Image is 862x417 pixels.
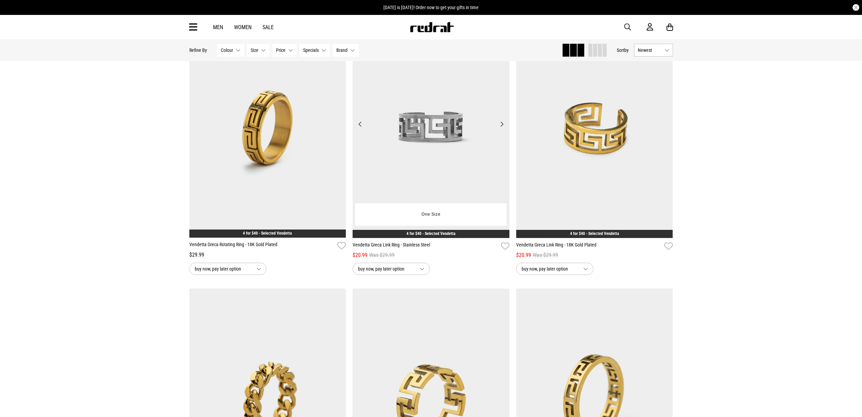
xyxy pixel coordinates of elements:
button: buy now, pay later option [189,263,267,275]
p: Refine By [189,47,207,53]
span: [DATE] is [DATE]! Order now to get your gifts in time [383,5,479,10]
span: $20.99 [516,251,531,259]
button: Previous [356,120,364,128]
span: buy now, pay later option [522,265,578,273]
span: buy now, pay later option [358,265,414,273]
button: Newest [634,44,673,57]
span: Was $29.99 [369,251,395,259]
a: Vendetta Greca Link Ring - 18K Gold Plated [516,241,662,251]
span: $20.99 [353,251,367,259]
button: Specials [299,44,330,57]
span: Colour [221,47,233,53]
span: Specials [303,47,319,53]
span: Price [276,47,286,53]
span: Brand [336,47,348,53]
button: Sortby [617,46,629,54]
a: 4 for $40 - Selected Vendetta [406,231,456,236]
a: 4 for $40 - Selected Vendetta [243,231,292,236]
span: by [624,47,629,53]
div: $29.99 [189,251,346,259]
button: Next [498,120,506,128]
img: Vendetta Greca Link Ring - 18k Gold Plated in Gold [516,18,673,238]
button: Open LiveChat chat widget [5,3,26,23]
span: Was $29.99 [533,251,558,259]
span: buy now, pay later option [195,265,251,273]
button: Size [247,44,270,57]
a: Sale [262,24,274,31]
a: 4 for $40 - Selected Vendetta [570,231,619,236]
img: Vendetta Greca Link Ring - Stainless Steel in Silver [353,18,509,238]
button: Colour [217,44,244,57]
a: Vendetta Greca Link Ring - Stainless Steel [353,241,498,251]
a: Men [213,24,223,31]
span: Size [251,47,258,53]
button: buy now, pay later option [353,263,430,275]
a: Women [234,24,252,31]
button: Brand [333,44,359,57]
img: Vendetta Greca Rotating Ring - 18k Gold Plated in Gold [189,18,346,238]
img: Redrat logo [409,22,454,32]
a: Vendetta Greca Rotating Ring - 18K Gold Plated [189,241,335,251]
button: One Size [417,209,446,221]
button: buy now, pay later option [516,263,593,275]
span: Newest [638,47,662,53]
button: Price [272,44,297,57]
